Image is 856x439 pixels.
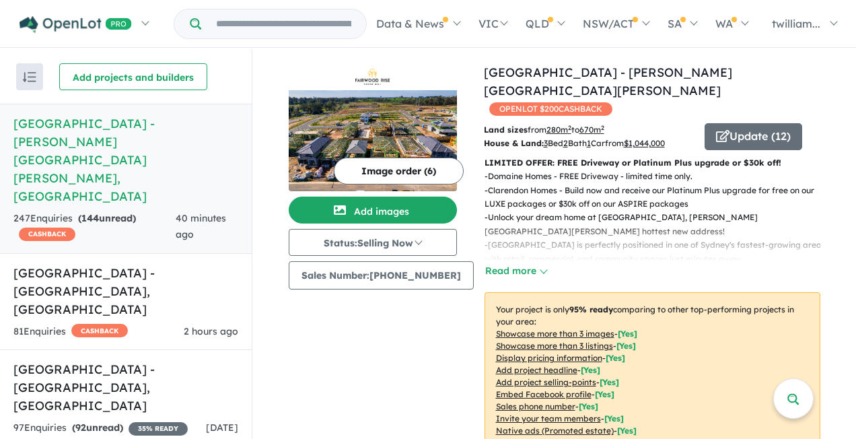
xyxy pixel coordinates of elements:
[23,72,36,82] img: sort.svg
[485,170,831,183] p: - Domaine Homes - FREE Driveway - limited time only.
[485,211,831,238] p: - Unlock your dream home at [GEOGRAPHIC_DATA], [PERSON_NAME][GEOGRAPHIC_DATA][PERSON_NAME] hottes...
[20,16,132,33] img: Openlot PRO Logo White
[485,238,831,266] p: - [GEOGRAPHIC_DATA] is perfectly positioned in one of Sydney's fastest-growing areas, with retail...
[81,212,99,224] span: 144
[13,324,128,340] div: 81 Enquir ies
[496,341,613,351] u: Showcase more than 3 listings
[496,426,614,436] u: Native ads (Promoted estate)
[618,329,637,339] span: [ Yes ]
[13,211,176,243] div: 247 Enquir ies
[496,389,592,399] u: Embed Facebook profile
[294,69,452,85] img: Fairwood Rise Estate - Rouse Hill Logo
[485,184,831,211] p: - Clarendon Homes - Build now and receive our Platinum Plus upgrade for free on our LUXE packages...
[581,365,600,375] span: [ Yes ]
[604,413,624,424] span: [ Yes ]
[13,114,238,205] h5: [GEOGRAPHIC_DATA] - [PERSON_NAME][GEOGRAPHIC_DATA][PERSON_NAME] , [GEOGRAPHIC_DATA]
[13,420,188,436] div: 97 Enquir ies
[595,389,614,399] span: [ Yes ]
[569,304,613,314] b: 95 % ready
[489,102,612,116] span: OPENLOT $ 200 CASHBACK
[496,401,575,411] u: Sales phone number
[289,197,457,224] button: Add images
[59,63,207,90] button: Add projects and builders
[624,138,665,148] u: $ 1,044,000
[563,138,568,148] u: 2
[579,401,598,411] span: [ Yes ]
[484,125,528,135] b: Land sizes
[184,325,238,337] span: 2 hours ago
[204,9,363,38] input: Try estate name, suburb, builder or developer
[72,421,123,434] strong: ( unread)
[19,228,75,241] span: CASHBACK
[601,124,604,131] sup: 2
[496,377,596,387] u: Add project selling-points
[568,124,571,131] sup: 2
[78,212,136,224] strong: ( unread)
[289,261,474,290] button: Sales Number:[PHONE_NUMBER]
[75,421,86,434] span: 92
[71,324,128,337] span: CASHBACK
[587,138,591,148] u: 1
[289,63,457,191] a: Fairwood Rise Estate - Rouse Hill LogoFairwood Rise Estate - Rouse Hill
[485,156,820,170] p: LIMITED OFFER: FREE Driveway or Platinum Plus upgrade or $30k off!
[206,421,238,434] span: [DATE]
[334,158,464,184] button: Image order (6)
[544,138,548,148] u: 3
[617,426,637,436] span: [Yes]
[13,264,238,318] h5: [GEOGRAPHIC_DATA] - [GEOGRAPHIC_DATA] , [GEOGRAPHIC_DATA]
[484,138,544,148] b: House & Land:
[546,125,571,135] u: 280 m
[600,377,619,387] span: [ Yes ]
[616,341,636,351] span: [ Yes ]
[772,17,820,30] span: twilliam...
[496,329,614,339] u: Showcase more than 3 images
[176,212,226,240] span: 40 minutes ago
[579,125,604,135] u: 670 m
[13,360,238,415] h5: [GEOGRAPHIC_DATA] - [GEOGRAPHIC_DATA] , [GEOGRAPHIC_DATA]
[571,125,604,135] span: to
[289,90,457,191] img: Fairwood Rise Estate - Rouse Hill
[129,422,188,436] span: 35 % READY
[484,123,694,137] p: from
[496,365,577,375] u: Add project headline
[484,137,694,150] p: Bed Bath Car from
[289,229,457,256] button: Status:Selling Now
[496,413,601,424] u: Invite your team members
[485,263,548,279] button: Read more
[496,353,602,363] u: Display pricing information
[606,353,625,363] span: [ Yes ]
[705,123,802,150] button: Update (12)
[484,65,732,98] a: [GEOGRAPHIC_DATA] - [PERSON_NAME][GEOGRAPHIC_DATA][PERSON_NAME]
